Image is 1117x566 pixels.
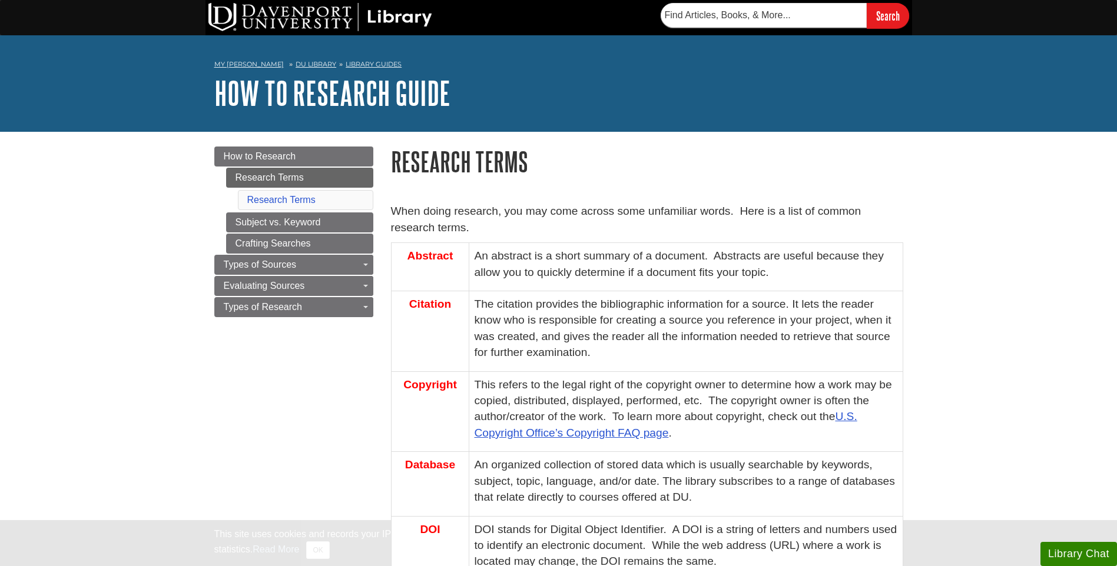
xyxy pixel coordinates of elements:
a: Types of Sources [214,255,373,275]
span: Types of Research [224,302,302,312]
span: Types of Sources [224,259,297,269]
button: Close [306,541,329,559]
a: My [PERSON_NAME] [214,59,284,69]
p: When doing research, you may come across some unfamiliar words. Here is a list of common research... [391,203,903,237]
p: The citation provides the bibliographic information for a source. It lets the reader know who is ... [474,296,897,361]
span: Evaluating Sources [224,281,305,291]
p: An organized collection of stored data which is usually searchable by keywords, subject, topic, l... [474,457,897,505]
span: Abstract [407,249,453,262]
b: Database [405,458,455,471]
a: Research Terms [247,195,316,205]
a: Types of Research [214,297,373,317]
a: U.S. Copyright Office’s Copyright FAQ page [474,410,857,438]
nav: breadcrumb [214,56,903,75]
a: DU Library [296,60,336,68]
a: Library Guides [346,60,402,68]
span: How to Research [224,151,296,161]
input: Find Articles, Books, & More... [661,3,867,28]
button: Library Chat [1040,542,1117,566]
input: Search [867,3,909,28]
b: Copyright [403,378,457,391]
div: This site uses cookies and records your IP address for usage statistics. Additionally, we use Goo... [214,527,903,559]
img: DU Library [208,3,432,31]
b: DOI [420,523,440,535]
span: Citation [409,298,451,310]
a: Crafting Searches [226,234,373,254]
p: This refers to the legal right of the copyright owner to determine how a work may be copied, dist... [474,377,897,441]
a: How to Research [214,147,373,167]
a: Subject vs. Keyword [226,212,373,232]
a: Evaluating Sources [214,276,373,296]
a: How to Research Guide [214,75,450,111]
a: Research Terms [226,168,373,188]
div: Guide Page Menu [214,147,373,317]
a: Read More [253,544,299,554]
p: An abstract is a short summary of a document. Abstracts are useful because they allow you to quic... [474,248,897,280]
h1: Research Terms [391,147,903,177]
form: Searches DU Library's articles, books, and more [661,3,909,28]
